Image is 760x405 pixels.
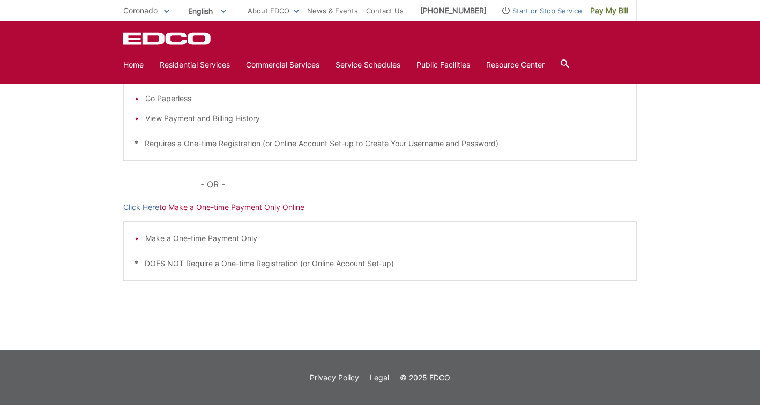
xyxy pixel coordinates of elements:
[248,5,299,17] a: About EDCO
[123,32,212,45] a: EDCD logo. Return to the homepage.
[145,232,625,244] li: Make a One-time Payment Only
[135,258,625,269] p: * DOES NOT Require a One-time Registration (or Online Account Set-up)
[135,138,625,149] p: * Requires a One-time Registration (or Online Account Set-up to Create Your Username and Password)
[123,6,158,15] span: Coronado
[307,5,358,17] a: News & Events
[123,201,637,213] p: to Make a One-time Payment Only Online
[123,201,159,213] a: Click Here
[366,5,404,17] a: Contact Us
[160,59,230,71] a: Residential Services
[145,93,625,104] li: Go Paperless
[246,59,319,71] a: Commercial Services
[123,59,144,71] a: Home
[416,59,470,71] a: Public Facilities
[310,372,359,384] a: Privacy Policy
[336,59,400,71] a: Service Schedules
[200,177,637,192] p: - OR -
[145,112,625,124] li: View Payment and Billing History
[590,5,628,17] span: Pay My Bill
[180,2,234,20] span: English
[486,59,545,71] a: Resource Center
[370,372,389,384] a: Legal
[400,372,450,384] p: © 2025 EDCO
